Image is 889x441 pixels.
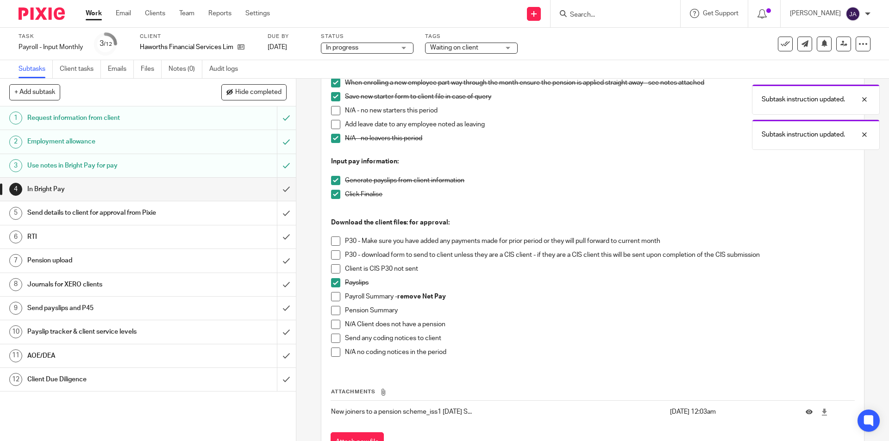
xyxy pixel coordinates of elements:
a: Download [821,407,828,416]
a: Files [141,60,162,78]
p: Add leave date to any employee noted as leaving [345,120,854,129]
p: New joiners to a pension scheme_iss1 [DATE] S... [331,407,665,416]
a: Reports [208,9,232,18]
a: Emails [108,60,134,78]
strong: Input pay information: [331,158,399,165]
p: Payroll Summary - [345,292,854,301]
a: Email [116,9,131,18]
p: Subtask instruction updated. [762,95,845,104]
div: 5 [9,207,22,220]
h1: AOE/DEA [27,349,188,363]
div: 3 [100,38,112,49]
h1: Pension upload [27,254,188,267]
strong: Download the client files: for approval: [331,219,450,226]
h1: Client Due Diligence [27,373,188,386]
label: Tags [425,33,518,40]
p: Haworths Financial Services Limited [140,43,233,52]
span: In progress [326,44,358,51]
p: Pension Summary [345,306,854,315]
a: Notes (0) [169,60,202,78]
h1: In Bright Pay [27,182,188,196]
p: P30 - Make sure you have added any payments made for prior period or they will pull forward to cu... [345,236,854,246]
div: 12 [9,373,22,386]
h1: RTI [27,230,188,244]
button: Hide completed [221,84,287,100]
h1: Use notes in Bright Pay for pay [27,159,188,173]
div: 9 [9,302,22,315]
h1: Send details to client for approval from Pixie [27,206,188,220]
div: 6 [9,230,22,243]
p: Save new starter form to client file in case of query [345,92,854,101]
p: Click Finalise [345,190,854,199]
div: Payroll - Input Monthly [19,43,83,52]
img: Pixie [19,7,65,20]
div: 1 [9,112,22,124]
div: 11 [9,349,22,362]
img: svg%3E [845,6,860,21]
p: N/A no coding notices in the period [345,348,854,357]
label: Task [19,33,83,40]
a: Team [179,9,194,18]
div: 10 [9,325,22,338]
p: Send any coding notices to client [345,334,854,343]
a: Clients [145,9,165,18]
span: Hide completed [235,89,282,96]
h1: Employment allowance [27,135,188,149]
h1: Journals for XERO clients [27,278,188,292]
span: Waiting on client [430,44,478,51]
p: Payslips [345,278,854,287]
div: 3 [9,159,22,172]
div: 2 [9,136,22,149]
div: 7 [9,254,22,267]
label: Status [321,33,413,40]
label: Client [140,33,256,40]
p: P30 - download form to send to client unless they are a CIS client - if they are a CIS client thi... [345,250,854,260]
h1: Send payslips and P45 [27,301,188,315]
p: Client is CIS P30 not sent [345,264,854,273]
div: 4 [9,183,22,196]
p: Generate payslips from client information [345,176,854,185]
span: [DATE] [268,44,287,50]
a: Work [86,9,102,18]
label: Due by [268,33,309,40]
p: N/A - no leavers this period [345,134,854,143]
p: [DATE] 12:03am [670,407,792,416]
p: N/A - no new starters this period [345,106,854,115]
button: + Add subtask [9,84,60,100]
h1: Request information from client [27,111,188,125]
strong: remove Net Pay [397,293,446,300]
a: Client tasks [60,60,101,78]
p: Subtask instruction updated. [762,130,845,139]
p: When enrolling a new employee part way through the month ensure the pension is applied straight a... [345,78,854,87]
a: Audit logs [209,60,245,78]
h1: Payslip tracker & client service levels [27,325,188,339]
div: 8 [9,278,22,291]
small: /12 [104,42,112,47]
a: Settings [245,9,270,18]
p: N/A Client does not have a pension [345,320,854,329]
a: Subtasks [19,60,53,78]
span: Attachments [331,389,376,394]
